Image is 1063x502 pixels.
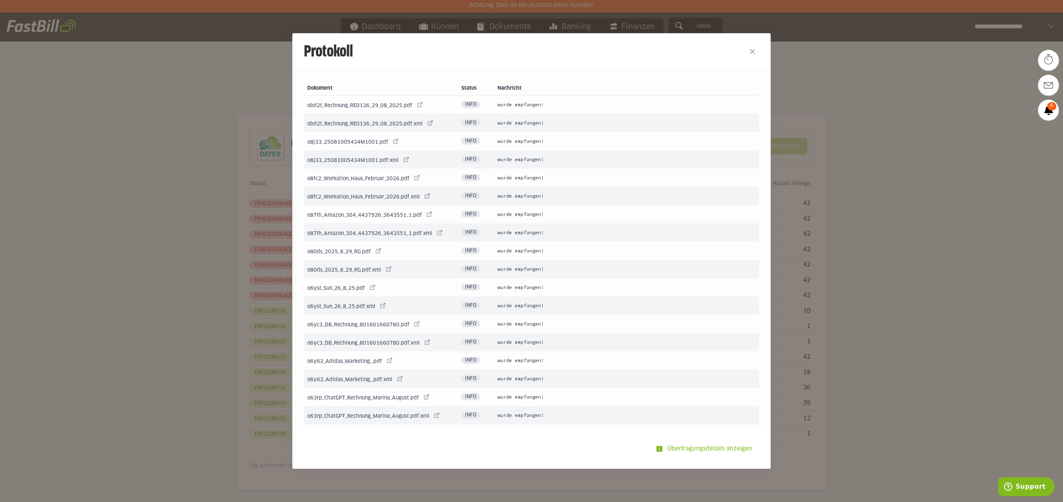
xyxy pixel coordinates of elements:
[461,101,480,108] span: Info
[421,190,433,202] sl-icon-button: o8fc2_Workation_Haus_Februar_2026.pdf.xml
[1047,102,1056,110] span: 6
[307,286,365,291] span: o6yst_Sun_26_8_25.pdf
[307,250,371,255] span: o80ds_2025_8_29_RG.pdf
[494,205,759,223] td: wurde empfangen!
[461,320,480,327] span: Info
[367,282,378,293] sl-icon-button: o6yst_Sun_26_8_25.pdf
[307,396,419,401] span: o63rp_ChatGPT_Rechnung_Marina_August.pdf
[494,424,759,443] td: wurde empfangen!
[494,333,759,351] td: wurde empfangen!
[494,82,759,96] th: Nachricht
[421,391,432,403] sl-icon-button: o63rp_ChatGPT_Rechnung_Marina_August.pdf
[307,341,420,346] span: o6yc3_DB_Rechnung_801601660780.pdf.xml
[411,318,423,330] sl-icon-button: o6yc3_DB_Rechnung_801601660780.pdf
[384,355,395,366] sl-icon-button: o6y62_Adidas_Marketing_.pdf
[400,154,412,165] sl-icon-button: o8j33_25081005434M1001.pdf.xml
[494,296,759,315] td: wurde empfangen!
[307,359,382,364] span: o6y62_Adidas_Marketing_.pdf
[494,260,759,278] td: wurde empfangen!
[411,172,423,184] sl-icon-button: o8fc2_Workation_Haus_Februar_2026.pdf
[372,245,384,257] sl-icon-button: o80ds_2025_8_29_RG.pdf
[307,176,409,181] span: o8fc2_Workation_Haus_Februar_2026.pdf
[998,477,1055,498] iframe: Öffnet ein Widget, in dem Sie weitere Informationen finden
[494,96,759,114] td: wurde empfangen!
[494,351,759,370] td: wurde empfangen!
[434,227,446,238] sl-icon-button: o87lh_Amazon_304_4437926_3643551_1.pdf.xml
[307,103,412,108] span: obd2t_Rechnung_RE0136_29_08_2025.pdf
[494,132,759,150] td: wurde empfangen!
[371,428,382,439] sl-icon-button: o4yr6_AOK_08_2025.pdf
[461,174,480,181] span: Info
[307,377,392,382] span: o6y62_Adidas_Marketing_.pdf.xml
[461,156,480,163] span: Info
[307,213,422,218] span: o87lh_Amazon_304_4437926_3643551_1.pdf
[304,82,458,96] th: Dokument
[494,406,759,424] td: wurde empfangen!
[383,263,394,275] sl-icon-button: o80ds_2025_8_29_RG.pdf.xml
[461,393,480,400] span: Info
[424,117,436,129] sl-icon-button: obd2t_Rechnung_RE0136_29_08_2025.pdf.xml
[307,304,375,309] span: o6yst_Sun_26_8_25.pdf.xml
[461,338,480,345] span: Info
[461,284,480,291] span: Info
[307,323,409,328] span: o6yc3_DB_Rechnung_801601660780.pdf
[307,414,429,419] span: o63rp_ChatGPT_Rechnung_Marina_August.pdf.xml
[494,315,759,333] td: wurde empfangen!
[461,265,480,272] span: Info
[307,195,420,200] span: o8fc2_Workation_Haus_Februar_2026.pdf.xml
[461,375,480,382] span: Info
[461,411,480,419] span: Info
[461,119,480,126] span: Info
[494,223,759,242] td: wurde empfangen!
[494,278,759,296] td: wurde empfangen!
[461,211,480,218] span: Info
[461,302,480,309] span: Info
[307,158,399,163] span: o8j33_25081005434M1001.pdf.xml
[494,169,759,187] td: wurde empfangen!
[461,192,480,199] span: Info
[377,300,389,311] sl-icon-button: o6yst_Sun_26_8_25.pdf.xml
[1038,100,1059,120] a: 6
[494,370,759,388] td: wurde empfangen!
[421,336,433,348] sl-icon-button: o6yc3_DB_Rechnung_801601660780.pdf.xml
[307,231,432,236] span: o87lh_Amazon_304_4437926_3643551_1.pdf.xml
[390,135,402,147] sl-icon-button: o8j33_25081005434M1001.pdf
[414,99,426,110] sl-icon-button: obd2t_Rechnung_RE0136_29_08_2025.pdf
[494,388,759,406] td: wurde empfangen!
[461,357,480,364] span: Info
[431,409,443,421] sl-icon-button: o63rp_ChatGPT_Rechnung_Marina_August.pdf.xml
[461,137,480,144] span: Info
[461,247,480,254] span: Info
[424,208,435,220] sl-icon-button: o87lh_Amazon_304_4437926_3643551_1.pdf
[394,373,406,384] sl-icon-button: o6y62_Adidas_Marketing_.pdf.xml
[307,268,381,273] span: o80ds_2025_8_29_RG.pdf.xml
[494,187,759,205] td: wurde empfangen!
[307,140,388,145] span: o8j33_25081005434M1001.pdf
[461,229,480,236] span: Info
[494,242,759,260] td: wurde empfangen!
[651,441,759,457] sl-button: Übertragungsdetails anzeigen
[494,114,759,132] td: wurde empfangen!
[307,122,423,127] span: obd2t_Rechnung_RE0136_29_08_2025.pdf.xml
[494,150,759,169] td: wurde empfangen!
[458,82,494,96] th: Status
